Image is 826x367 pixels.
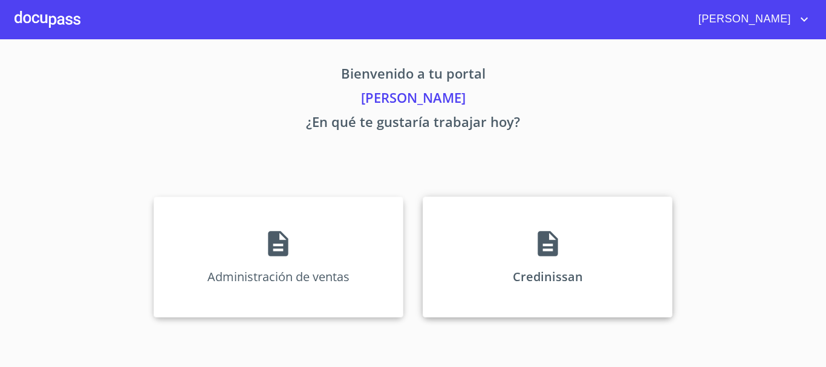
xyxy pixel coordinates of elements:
p: ¿En qué te gustaría trabajar hoy? [41,112,785,136]
span: [PERSON_NAME] [689,10,797,29]
p: Administración de ventas [207,268,350,285]
p: Bienvenido a tu portal [41,63,785,88]
p: Credinissan [513,268,583,285]
p: [PERSON_NAME] [41,88,785,112]
button: account of current user [689,10,811,29]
